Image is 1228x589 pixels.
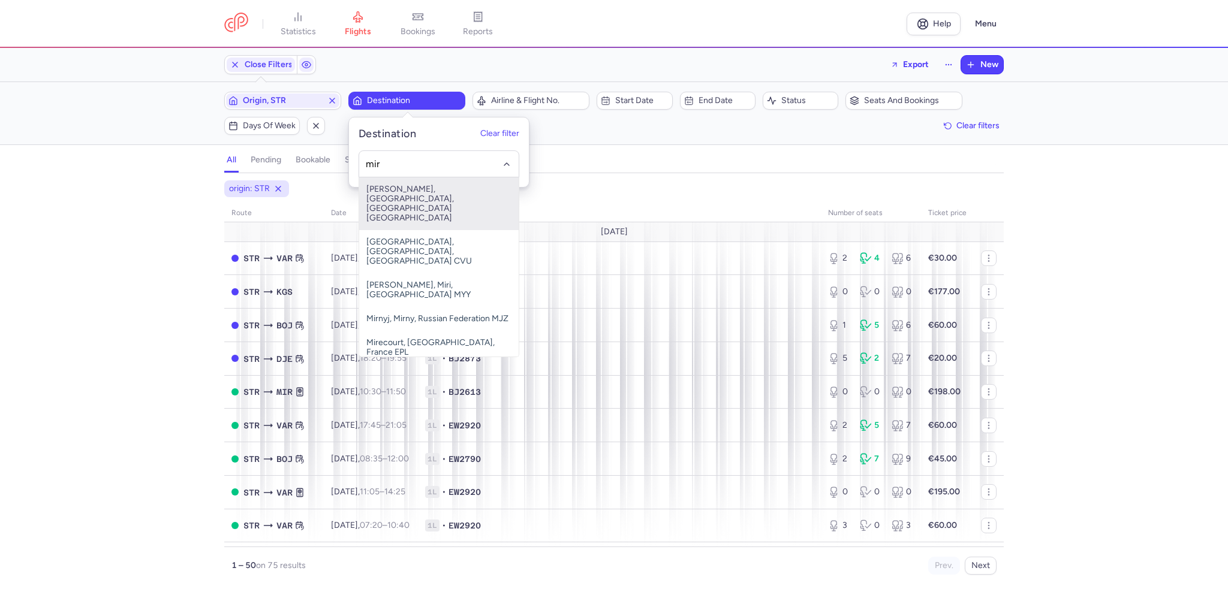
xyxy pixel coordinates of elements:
span: Stuttgart Echterdingen, Stuttgart, Germany [243,419,260,432]
span: EW2790 [449,453,481,465]
span: Varna, Varna, Bulgaria [276,252,293,265]
a: flights [328,11,388,37]
span: OPEN [231,422,239,429]
span: [DATE], [331,520,410,530]
strong: €195.00 [928,487,960,497]
span: OPEN [231,522,239,529]
span: EW2920 [449,419,481,431]
span: Stuttgart Echterdingen, Stuttgart, Germany [243,352,260,366]
time: 11:05 [360,487,380,497]
span: [DATE], [331,253,411,263]
span: – [360,487,405,497]
span: – [360,454,409,464]
span: Seats and bookings [864,96,958,105]
button: Destination [348,92,465,110]
time: 12:00 [387,454,409,464]
span: Habib Bourguiba, Monastir, Tunisia [276,385,293,398]
span: New [980,60,998,70]
span: – [360,386,406,397]
span: • [442,386,446,398]
span: 1L [425,453,440,465]
h4: bookable [296,155,330,165]
div: 0 [892,286,914,298]
h4: pending [251,155,281,165]
span: [DATE], [331,454,409,464]
button: Days of week [224,117,300,135]
span: – [360,420,407,430]
time: 10:40 [387,520,410,530]
span: Bourgas, Burgas, Bulgaria [276,452,293,466]
a: statistics [268,11,328,37]
a: Help [907,13,961,35]
span: • [442,419,446,431]
span: Close Filters [245,60,293,70]
div: 2 [860,352,882,364]
span: • [442,486,446,498]
button: Prev. [928,557,960,575]
div: 4 [860,252,882,264]
div: 0 [892,486,914,498]
span: Status [781,96,834,105]
span: origin: STR [229,183,270,195]
time: 17:45 [360,420,381,430]
div: 0 [828,486,850,498]
a: bookings [388,11,448,37]
span: Stuttgart Echterdingen, Stuttgart, Germany [243,285,260,298]
span: [DATE] [601,227,628,237]
a: CitizenPlane red outlined logo [224,13,248,35]
time: 18:20 [360,353,381,363]
span: Start date [615,96,668,105]
strong: €30.00 [928,253,957,263]
button: Status [763,92,838,110]
strong: €60.00 [928,320,957,330]
th: route [224,204,324,222]
time: 08:35 [360,454,383,464]
div: 0 [860,519,882,531]
div: 9 [892,453,914,465]
div: 2 [828,252,850,264]
strong: €198.00 [928,386,961,397]
th: Flight number [418,204,821,222]
div: 6 [892,319,914,331]
time: 14:25 [384,487,405,497]
span: 1L [425,486,440,498]
div: 5 [860,319,882,331]
th: number of seats [821,204,921,222]
span: Mirnyj, Mirny, Russian Federation MJZ [359,307,519,331]
span: Export [903,60,929,69]
strong: €60.00 [928,420,957,430]
div: 3 [892,519,914,531]
span: • [442,352,446,364]
div: 7 [892,419,914,431]
button: Next [965,557,997,575]
span: [DATE], [331,386,406,397]
div: 0 [860,486,882,498]
span: [GEOGRAPHIC_DATA], [GEOGRAPHIC_DATA], [GEOGRAPHIC_DATA] CVU [359,230,519,273]
span: [DATE], [331,320,410,330]
span: – [360,353,407,363]
div: 0 [860,386,882,398]
strong: 1 – 50 [231,560,256,570]
span: on 75 results [256,560,306,570]
span: – [360,520,410,530]
strong: €45.00 [928,454,957,464]
span: Stuttgart Echterdingen, Stuttgart, Germany [243,385,260,398]
span: statistics [281,26,316,37]
span: Origin, STR [243,96,323,105]
button: Airline & Flight No. [472,92,589,110]
input: -searchbox [366,157,513,170]
div: 0 [860,286,882,298]
div: 0 [892,386,914,398]
div: 5 [860,419,882,431]
span: EW2920 [449,486,481,498]
span: 1L [425,519,440,531]
div: 2 [828,419,850,431]
span: STR [243,319,260,332]
span: Stuttgart Echterdingen, Stuttgart, Germany [243,452,260,466]
time: 21:05 [386,420,407,430]
h4: all [227,155,236,165]
span: End date [699,96,751,105]
span: Varna, Varna, Bulgaria [276,486,293,499]
button: Menu [968,13,1004,35]
div: 7 [860,453,882,465]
